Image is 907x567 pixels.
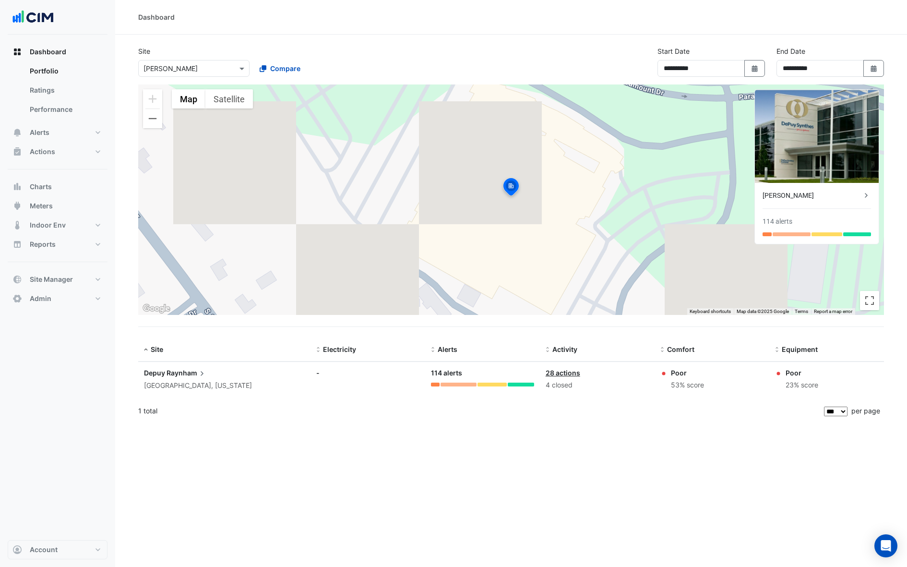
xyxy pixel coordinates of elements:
[12,220,22,230] app-icon: Indoor Env
[30,294,51,303] span: Admin
[8,42,107,61] button: Dashboard
[546,369,580,377] a: 28 actions
[141,302,172,315] a: Open this area in Google Maps (opens a new window)
[751,64,759,72] fa-icon: Select Date
[8,196,107,216] button: Meters
[316,368,419,378] div: -
[8,142,107,161] button: Actions
[8,123,107,142] button: Alerts
[167,368,207,378] span: Raynham
[671,368,704,378] div: Poor
[138,46,150,56] label: Site
[323,345,356,353] span: Electricity
[786,380,818,391] div: 23% score
[30,128,49,137] span: Alerts
[546,380,649,391] div: 4 closed
[30,147,55,157] span: Actions
[144,380,305,391] div: [GEOGRAPHIC_DATA], [US_STATE]
[22,81,107,100] a: Ratings
[431,368,534,379] div: 114 alerts
[12,275,22,284] app-icon: Site Manager
[874,534,897,557] div: Open Intercom Messenger
[870,64,878,72] fa-icon: Select Date
[30,47,66,57] span: Dashboard
[253,60,307,77] button: Compare
[12,201,22,211] app-icon: Meters
[143,89,162,109] button: Zoom in
[143,109,162,128] button: Zoom out
[12,294,22,303] app-icon: Admin
[30,220,66,230] span: Indoor Env
[438,345,457,353] span: Alerts
[138,12,175,22] div: Dashboard
[763,217,792,227] div: 114 alerts
[22,100,107,119] a: Performance
[8,61,107,123] div: Dashboard
[30,240,56,249] span: Reports
[12,128,22,137] app-icon: Alerts
[12,240,22,249] app-icon: Reports
[12,182,22,192] app-icon: Charts
[851,407,880,415] span: per page
[205,89,253,109] button: Show satellite imagery
[671,380,704,391] div: 53% score
[8,540,107,559] button: Account
[814,309,852,314] a: Report a map error
[667,345,694,353] span: Comfort
[552,345,577,353] span: Activity
[782,345,818,353] span: Equipment
[8,289,107,308] button: Admin
[30,545,58,555] span: Account
[8,235,107,254] button: Reports
[795,309,808,314] a: Terms (opens in new tab)
[30,182,52,192] span: Charts
[763,191,861,201] div: [PERSON_NAME]
[138,399,822,423] div: 1 total
[8,177,107,196] button: Charts
[12,147,22,157] app-icon: Actions
[657,46,690,56] label: Start Date
[172,89,205,109] button: Show street map
[786,368,818,378] div: Poor
[501,177,522,200] img: site-pin-selected.svg
[737,309,789,314] span: Map data ©2025 Google
[30,201,53,211] span: Meters
[12,47,22,57] app-icon: Dashboard
[776,46,805,56] label: End Date
[12,8,55,27] img: Company Logo
[690,308,731,315] button: Keyboard shortcuts
[30,275,73,284] span: Site Manager
[8,270,107,289] button: Site Manager
[860,291,879,310] button: Toggle fullscreen view
[144,369,165,377] span: Depuy
[151,345,163,353] span: Site
[8,216,107,235] button: Indoor Env
[141,302,172,315] img: Google
[22,61,107,81] a: Portfolio
[270,63,300,73] span: Compare
[755,90,879,183] img: Depuy Raynham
